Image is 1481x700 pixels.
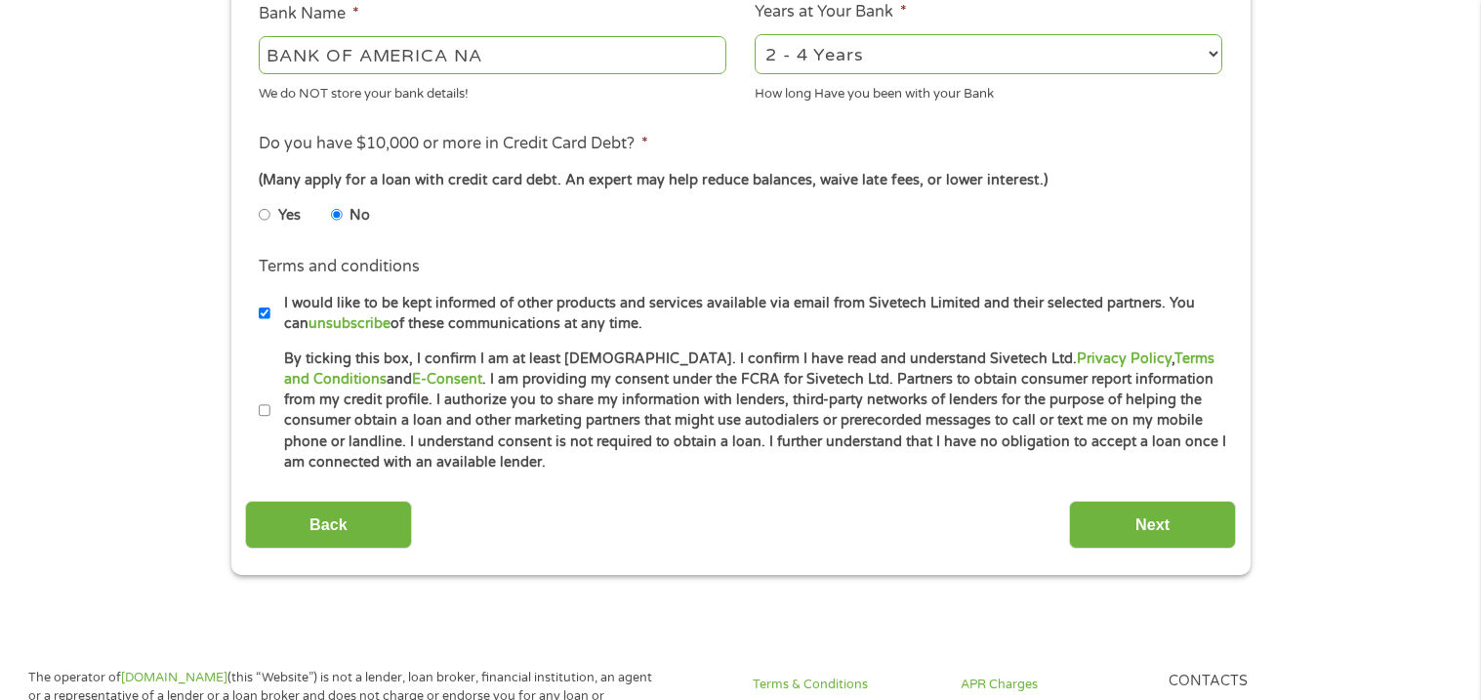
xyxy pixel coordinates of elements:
a: [DOMAIN_NAME] [121,670,227,685]
label: Terms and conditions [259,257,420,277]
div: We do NOT store your bank details! [259,77,726,103]
a: E-Consent [412,371,482,388]
a: unsubscribe [309,315,391,332]
label: Bank Name [259,4,359,24]
label: Yes [278,205,301,226]
a: APR Charges [961,676,1145,694]
input: Next [1069,501,1236,549]
a: Terms & Conditions [753,676,937,694]
input: Back [245,501,412,549]
label: No [350,205,370,226]
a: Terms and Conditions [284,350,1214,388]
div: (Many apply for a loan with credit card debt. An expert may help reduce balances, waive late fees... [259,170,1221,191]
a: Privacy Policy [1077,350,1172,367]
label: Years at Your Bank [755,2,907,22]
h4: Contacts [1169,673,1353,691]
div: How long Have you been with your Bank [755,77,1222,103]
label: By ticking this box, I confirm I am at least [DEMOGRAPHIC_DATA]. I confirm I have read and unders... [270,349,1228,474]
label: Do you have $10,000 or more in Credit Card Debt? [259,134,648,154]
label: I would like to be kept informed of other products and services available via email from Sivetech... [270,293,1228,335]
